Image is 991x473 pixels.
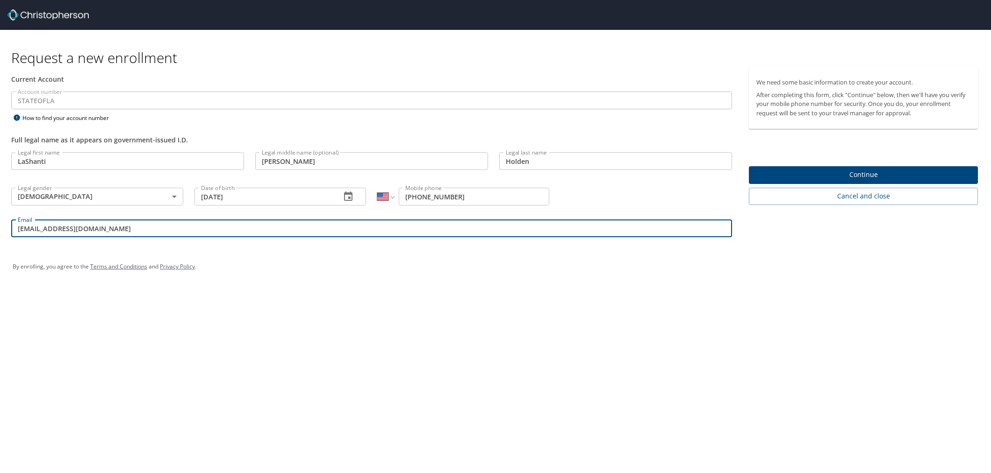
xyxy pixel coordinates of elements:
[756,191,970,202] span: Cancel and close
[11,74,732,84] div: Current Account
[13,255,978,278] div: By enrolling, you agree to the and .
[11,188,183,205] div: [DEMOGRAPHIC_DATA]
[11,112,128,124] div: How to find your account number
[90,262,147,270] a: Terms and Conditions
[160,262,195,270] a: Privacy Policy
[7,9,89,21] img: cbt logo
[756,169,970,181] span: Continue
[194,188,334,205] input: MM/DD/YYYY
[749,188,978,205] button: Cancel and close
[11,49,985,67] h1: Request a new enrollment
[756,78,970,87] p: We need some basic information to create your account.
[399,188,549,205] input: Enter phone number
[11,135,732,145] div: Full legal name as it appears on government-issued I.D.
[749,166,978,184] button: Continue
[756,91,970,118] p: After completing this form, click "Continue" below, then we'll have you verify your mobile phone ...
